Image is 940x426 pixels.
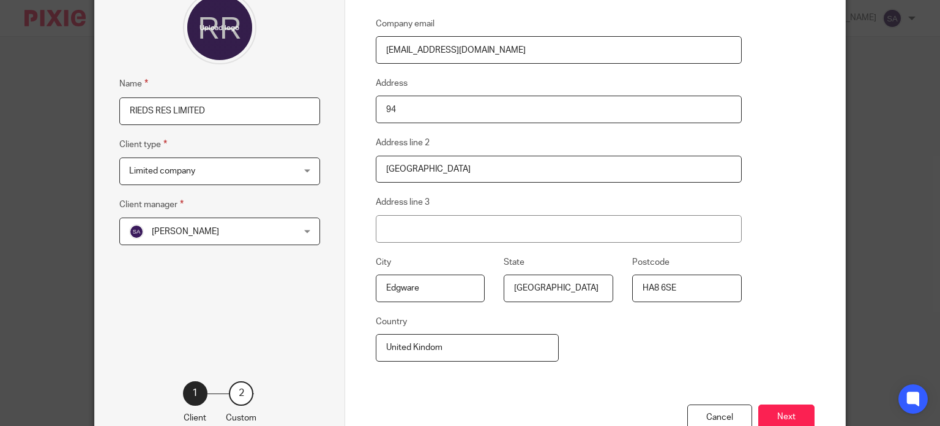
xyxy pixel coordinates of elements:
label: Address line 2 [376,137,430,149]
label: Address [376,77,408,89]
label: Client type [119,137,167,151]
label: Country [376,316,407,328]
label: State [504,256,524,268]
label: Name [119,77,148,91]
label: City [376,256,391,268]
img: svg%3E [129,224,144,239]
span: Limited company [129,167,195,175]
span: [PERSON_NAME] [152,227,219,236]
label: Company email [376,18,435,30]
label: Postcode [632,256,670,268]
div: 2 [229,381,253,406]
label: Address line 3 [376,196,430,208]
div: 1 [183,381,207,406]
label: Client manager [119,197,184,211]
